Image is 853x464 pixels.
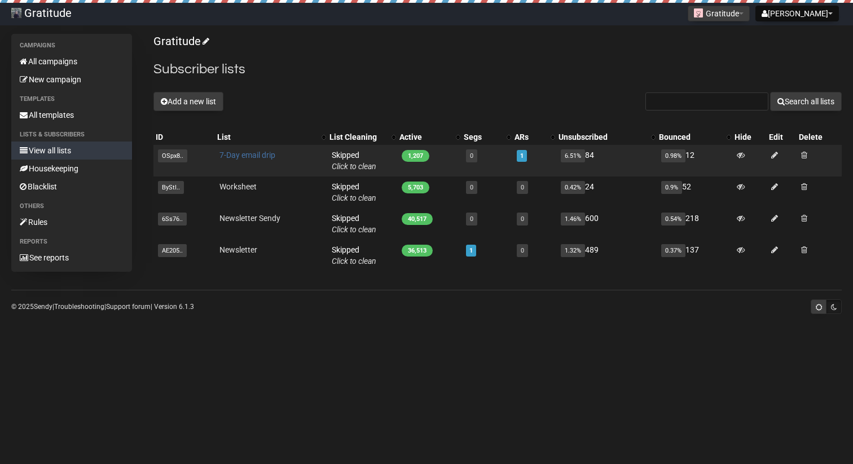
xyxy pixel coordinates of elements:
[469,247,473,254] a: 1
[11,70,132,89] a: New campaign
[520,152,524,160] a: 1
[556,208,657,240] td: 600
[556,145,657,176] td: 84
[767,129,797,145] th: Edit: No sort applied, sorting is disabled
[694,8,703,17] img: 1.png
[402,213,433,225] span: 40,517
[11,106,132,124] a: All templates
[470,215,473,223] a: 0
[556,176,657,208] td: 24
[219,214,280,223] a: Newsletter Sendy
[153,59,842,79] h2: Subscriber lists
[332,225,376,234] a: Click to clean
[657,145,732,176] td: 12
[11,178,132,196] a: Blacklist
[521,215,524,223] a: 0
[770,92,842,111] button: Search all lists
[769,131,794,143] div: Edit
[11,235,132,249] li: Reports
[688,6,750,21] button: Gratitude
[332,245,376,266] span: Skipped
[657,176,732,208] td: 52
[34,303,52,311] a: Sendy
[219,245,257,254] a: Newsletter
[219,182,257,191] a: Worksheet
[470,184,473,191] a: 0
[219,151,275,160] a: 7-Day email drip
[11,52,132,70] a: All campaigns
[11,142,132,160] a: View all lists
[332,214,376,234] span: Skipped
[512,129,557,145] th: ARs: No sort applied, activate to apply an ascending sort
[470,152,473,160] a: 0
[11,39,132,52] li: Campaigns
[521,184,524,191] a: 0
[657,240,732,271] td: 137
[106,303,151,311] a: Support forum
[521,247,524,254] a: 0
[461,129,512,145] th: Segs: No sort applied, activate to apply an ascending sort
[732,129,767,145] th: Hide: No sort applied, sorting is disabled
[158,181,184,194] span: ByStI..
[661,149,685,162] span: 0.98%
[332,182,376,202] span: Skipped
[561,181,585,194] span: 0.42%
[327,129,397,145] th: List Cleaning: No sort applied, activate to apply an ascending sort
[11,8,21,18] img: 52eac30d6dfa18628157f09572a2d385
[11,128,132,142] li: Lists & subscribers
[11,213,132,231] a: Rules
[661,213,685,226] span: 0.54%
[755,6,839,21] button: [PERSON_NAME]
[556,129,657,145] th: Unsubscribed: No sort applied, activate to apply an ascending sort
[399,131,450,143] div: Active
[402,182,429,193] span: 5,703
[215,129,327,145] th: List: No sort applied, activate to apply an ascending sort
[11,160,132,178] a: Housekeeping
[158,213,187,226] span: 6Ss76..
[799,131,839,143] div: Delete
[158,244,187,257] span: AE205..
[11,301,194,313] p: © 2025 | | | Version 6.1.3
[11,200,132,213] li: Others
[561,244,585,257] span: 1.32%
[464,131,501,143] div: Segs
[158,149,187,162] span: OSpx8..
[561,213,585,226] span: 1.46%
[402,245,433,257] span: 36,513
[332,151,376,171] span: Skipped
[402,150,429,162] span: 1,207
[11,92,132,106] li: Templates
[659,131,720,143] div: Bounced
[332,257,376,266] a: Click to clean
[657,208,732,240] td: 218
[153,129,215,145] th: ID: No sort applied, sorting is disabled
[556,240,657,271] td: 489
[54,303,104,311] a: Troubleshooting
[661,244,685,257] span: 0.37%
[397,129,461,145] th: Active: No sort applied, activate to apply an ascending sort
[797,129,842,145] th: Delete: No sort applied, sorting is disabled
[11,249,132,267] a: See reports
[515,131,546,143] div: ARs
[156,131,213,143] div: ID
[217,131,316,143] div: List
[657,129,732,145] th: Bounced: No sort applied, activate to apply an ascending sort
[559,131,645,143] div: Unsubscribed
[329,131,386,143] div: List Cleaning
[332,162,376,171] a: Click to clean
[153,34,208,48] a: Gratitude
[561,149,585,162] span: 6.51%
[735,131,764,143] div: Hide
[153,92,223,111] button: Add a new list
[332,193,376,202] a: Click to clean
[661,181,682,194] span: 0.9%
